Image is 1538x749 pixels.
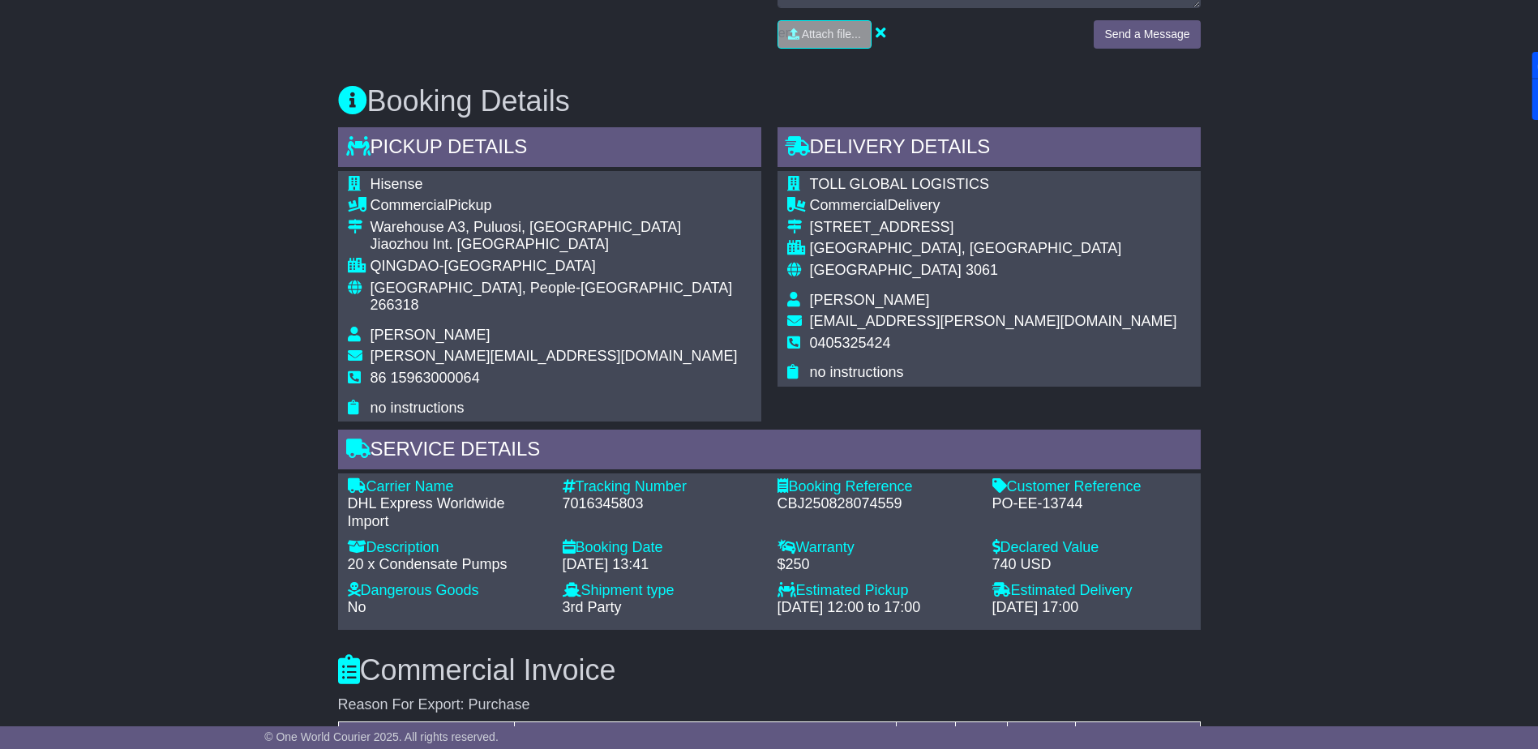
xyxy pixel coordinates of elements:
[348,478,546,496] div: Carrier Name
[810,240,1177,258] div: [GEOGRAPHIC_DATA], [GEOGRAPHIC_DATA]
[992,539,1191,557] div: Declared Value
[348,599,366,615] span: No
[563,478,761,496] div: Tracking Number
[338,696,1201,714] div: Reason For Export: Purchase
[778,127,1201,171] div: Delivery Details
[810,197,1177,215] div: Delivery
[778,582,976,600] div: Estimated Pickup
[371,197,752,215] div: Pickup
[563,582,761,600] div: Shipment type
[371,219,752,237] div: Warehouse A3, Puluosi, [GEOGRAPHIC_DATA]
[810,262,962,278] span: [GEOGRAPHIC_DATA]
[371,297,419,313] span: 266318
[348,539,546,557] div: Description
[348,495,546,530] div: DHL Express Worldwide Import
[810,176,989,192] span: TOLL GLOBAL LOGISTICS
[778,495,976,513] div: CBJ250828074559
[810,219,1177,237] div: [STREET_ADDRESS]
[371,258,752,276] div: QINGDAO-[GEOGRAPHIC_DATA]
[810,335,891,351] span: 0405325424
[348,556,546,574] div: 20 x Condensate Pumps
[778,478,976,496] div: Booking Reference
[563,599,622,615] span: 3rd Party
[992,556,1191,574] div: 740 USD
[371,280,733,296] span: [GEOGRAPHIC_DATA], People-[GEOGRAPHIC_DATA]
[992,478,1191,496] div: Customer Reference
[563,539,761,557] div: Booking Date
[1094,20,1200,49] button: Send a Message
[371,370,480,386] span: 86 15963000064
[371,348,738,364] span: [PERSON_NAME][EMAIL_ADDRESS][DOMAIN_NAME]
[338,430,1201,473] div: Service Details
[348,582,546,600] div: Dangerous Goods
[371,176,423,192] span: Hisense
[264,730,499,743] span: © One World Courier 2025. All rights reserved.
[810,197,888,213] span: Commercial
[992,599,1191,617] div: [DATE] 17:00
[778,539,976,557] div: Warranty
[992,582,1191,600] div: Estimated Delivery
[338,654,1201,687] h3: Commercial Invoice
[778,599,976,617] div: [DATE] 12:00 to 17:00
[563,495,761,513] div: 7016345803
[371,236,752,254] div: Jiaozhou Int. [GEOGRAPHIC_DATA]
[810,364,904,380] span: no instructions
[338,85,1201,118] h3: Booking Details
[966,262,998,278] span: 3061
[992,495,1191,513] div: PO-EE-13744
[778,556,976,574] div: $250
[338,127,761,171] div: Pickup Details
[810,313,1177,329] span: [EMAIL_ADDRESS][PERSON_NAME][DOMAIN_NAME]
[371,327,491,343] span: [PERSON_NAME]
[371,197,448,213] span: Commercial
[810,292,930,308] span: [PERSON_NAME]
[371,400,465,416] span: no instructions
[563,556,761,574] div: [DATE] 13:41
